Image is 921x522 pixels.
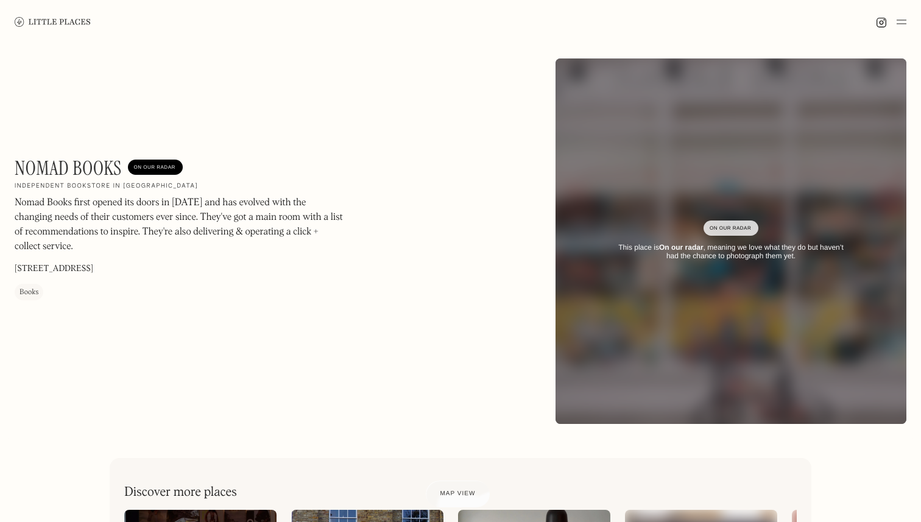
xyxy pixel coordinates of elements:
[710,222,752,235] div: On Our Radar
[659,243,704,252] strong: On our radar
[15,196,344,255] p: Nomad Books first opened its doors in [DATE] and has evolved with the changing needs of their cus...
[426,481,490,507] a: Map view
[124,485,237,500] h2: Discover more places
[15,183,198,191] h2: Independent bookstore in [GEOGRAPHIC_DATA]
[612,243,850,261] div: This place is , meaning we love what they do but haven’t had the chance to photograph them yet.
[134,161,177,174] div: On Our Radar
[15,263,93,276] p: [STREET_ADDRESS]
[15,157,122,180] h1: Nomad Books
[440,490,476,497] span: Map view
[19,287,38,299] div: Books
